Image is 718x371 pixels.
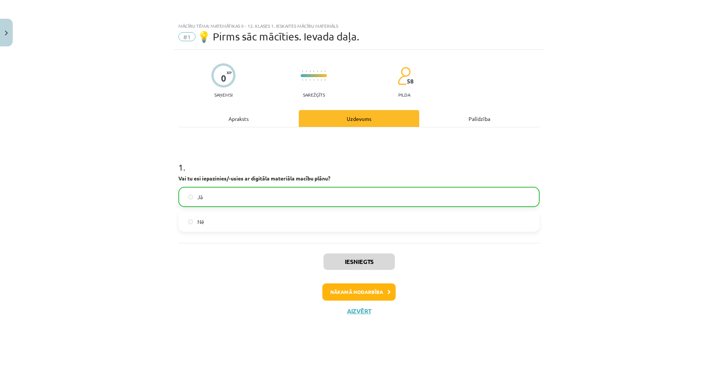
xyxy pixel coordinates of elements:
[407,78,414,85] span: 58
[197,193,203,201] span: Jā
[221,73,226,83] div: 0
[178,175,330,182] strong: Vai tu esi iepazinies/-usies ar digitāla materiāla macību plānu?
[178,23,540,28] div: Mācību tēma: Matemātikas ii - 12. klases 1. ieskaites mācību materiāls
[398,92,410,97] p: pilda
[303,92,325,97] p: Sarežģīts
[419,110,540,127] div: Palīdzība
[211,92,236,97] p: Saņemsi
[302,79,303,81] img: icon-short-line-57e1e144782c952c97e751825c79c345078a6d821885a25fce030b3d8c18986b.svg
[321,70,322,72] img: icon-short-line-57e1e144782c952c97e751825c79c345078a6d821885a25fce030b3d8c18986b.svg
[188,195,193,200] input: Jā
[321,79,322,81] img: icon-short-line-57e1e144782c952c97e751825c79c345078a6d821885a25fce030b3d8c18986b.svg
[306,70,307,72] img: icon-short-line-57e1e144782c952c97e751825c79c345078a6d821885a25fce030b3d8c18986b.svg
[345,307,373,315] button: Aizvērt
[398,67,411,85] img: students-c634bb4e5e11cddfef0936a35e636f08e4e9abd3cc4e673bd6f9a4125e45ecb1.svg
[322,283,396,301] button: Nākamā nodarbība
[302,70,303,72] img: icon-short-line-57e1e144782c952c97e751825c79c345078a6d821885a25fce030b3d8c18986b.svg
[325,79,325,81] img: icon-short-line-57e1e144782c952c97e751825c79c345078a6d821885a25fce030b3d8c18986b.svg
[310,79,310,81] img: icon-short-line-57e1e144782c952c97e751825c79c345078a6d821885a25fce030b3d8c18986b.svg
[197,30,359,43] span: 💡 Pirms sāc mācīties. Ievada daļa.
[178,110,299,127] div: Apraksts
[197,218,204,226] span: Nē
[178,32,196,41] span: #1
[317,70,318,72] img: icon-short-line-57e1e144782c952c97e751825c79c345078a6d821885a25fce030b3d8c18986b.svg
[306,79,307,81] img: icon-short-line-57e1e144782c952c97e751825c79c345078a6d821885a25fce030b3d8c18986b.svg
[325,70,325,72] img: icon-short-line-57e1e144782c952c97e751825c79c345078a6d821885a25fce030b3d8c18986b.svg
[227,70,231,74] span: XP
[5,31,8,36] img: icon-close-lesson-0947bae3869378f0d4975bcd49f059093ad1ed9edebbc8119c70593378902aed.svg
[317,79,318,81] img: icon-short-line-57e1e144782c952c97e751825c79c345078a6d821885a25fce030b3d8c18986b.svg
[188,219,193,224] input: Nē
[323,253,395,270] button: Iesniegts
[178,149,540,172] h1: 1 .
[310,70,310,72] img: icon-short-line-57e1e144782c952c97e751825c79c345078a6d821885a25fce030b3d8c18986b.svg
[299,110,419,127] div: Uzdevums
